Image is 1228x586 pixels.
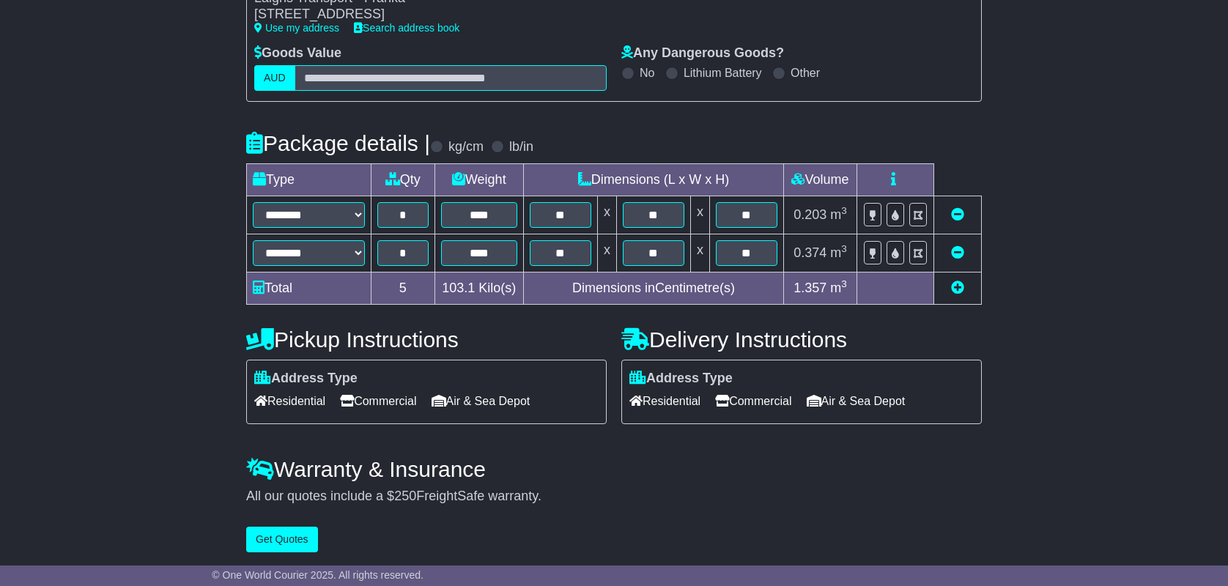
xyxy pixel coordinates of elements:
label: Address Type [254,371,358,387]
span: Air & Sea Depot [432,390,530,412]
span: Commercial [715,390,791,412]
span: m [830,281,847,295]
a: Search address book [354,22,459,34]
td: Weight [434,163,523,196]
td: Dimensions (L x W x H) [523,163,783,196]
label: Address Type [629,371,733,387]
span: m [830,245,847,260]
span: 1.357 [794,281,826,295]
button: Get Quotes [246,527,318,552]
label: kg/cm [448,139,484,155]
td: x [690,234,709,272]
span: Residential [254,390,325,412]
label: Any Dangerous Goods? [621,45,784,62]
td: Type [247,163,371,196]
td: x [690,196,709,234]
span: Commercial [340,390,416,412]
sup: 3 [841,205,847,216]
td: Dimensions in Centimetre(s) [523,272,783,304]
span: 250 [394,489,416,503]
span: Air & Sea Depot [807,390,906,412]
label: Other [791,66,820,80]
label: lb/in [509,139,533,155]
span: 103.1 [442,281,475,295]
span: Residential [629,390,700,412]
label: Lithium Battery [684,66,762,80]
div: All our quotes include a $ FreightSafe warranty. [246,489,982,505]
h4: Package details | [246,131,430,155]
td: x [597,196,616,234]
span: 0.203 [794,207,826,222]
h4: Pickup Instructions [246,327,607,352]
td: 5 [371,272,435,304]
sup: 3 [841,243,847,254]
h4: Delivery Instructions [621,327,982,352]
a: Remove this item [951,245,964,260]
td: Kilo(s) [434,272,523,304]
td: Total [247,272,371,304]
span: m [830,207,847,222]
span: © One World Courier 2025. All rights reserved. [212,569,423,581]
label: No [640,66,654,80]
label: AUD [254,65,295,91]
a: Add new item [951,281,964,295]
div: [STREET_ADDRESS] [254,7,580,23]
a: Remove this item [951,207,964,222]
a: Use my address [254,22,339,34]
td: Volume [783,163,857,196]
label: Goods Value [254,45,341,62]
h4: Warranty & Insurance [246,457,982,481]
span: 0.374 [794,245,826,260]
sup: 3 [841,278,847,289]
td: x [597,234,616,272]
td: Qty [371,163,435,196]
